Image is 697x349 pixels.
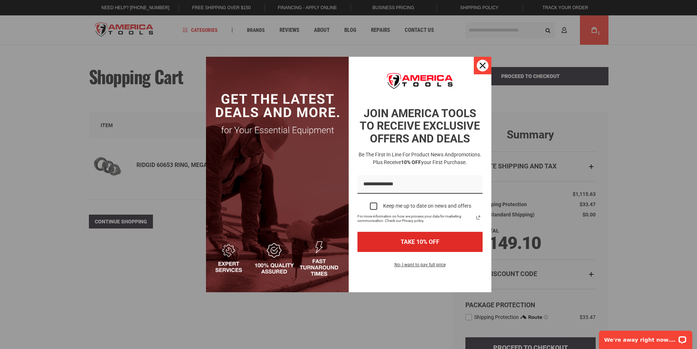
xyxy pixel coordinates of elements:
strong: JOIN AMERICA TOOLS TO RECEIVE EXCLUSIVE OFFERS AND DEALS [360,107,480,145]
button: TAKE 10% OFF [357,232,483,252]
svg: link icon [474,213,483,222]
iframe: LiveChat chat widget [594,326,697,349]
div: Keep me up to date on news and offers [383,203,471,209]
span: For more information on how we process your data for marketing communication. Check our Privacy p... [357,214,474,223]
a: Read our Privacy Policy [474,213,483,222]
button: Close [474,57,491,74]
svg: close icon [480,63,486,68]
h3: Be the first in line for product news and [356,151,484,166]
strong: 10% OFF [401,159,421,165]
input: Email field [357,175,483,194]
button: No, I want to pay full price [389,261,451,273]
